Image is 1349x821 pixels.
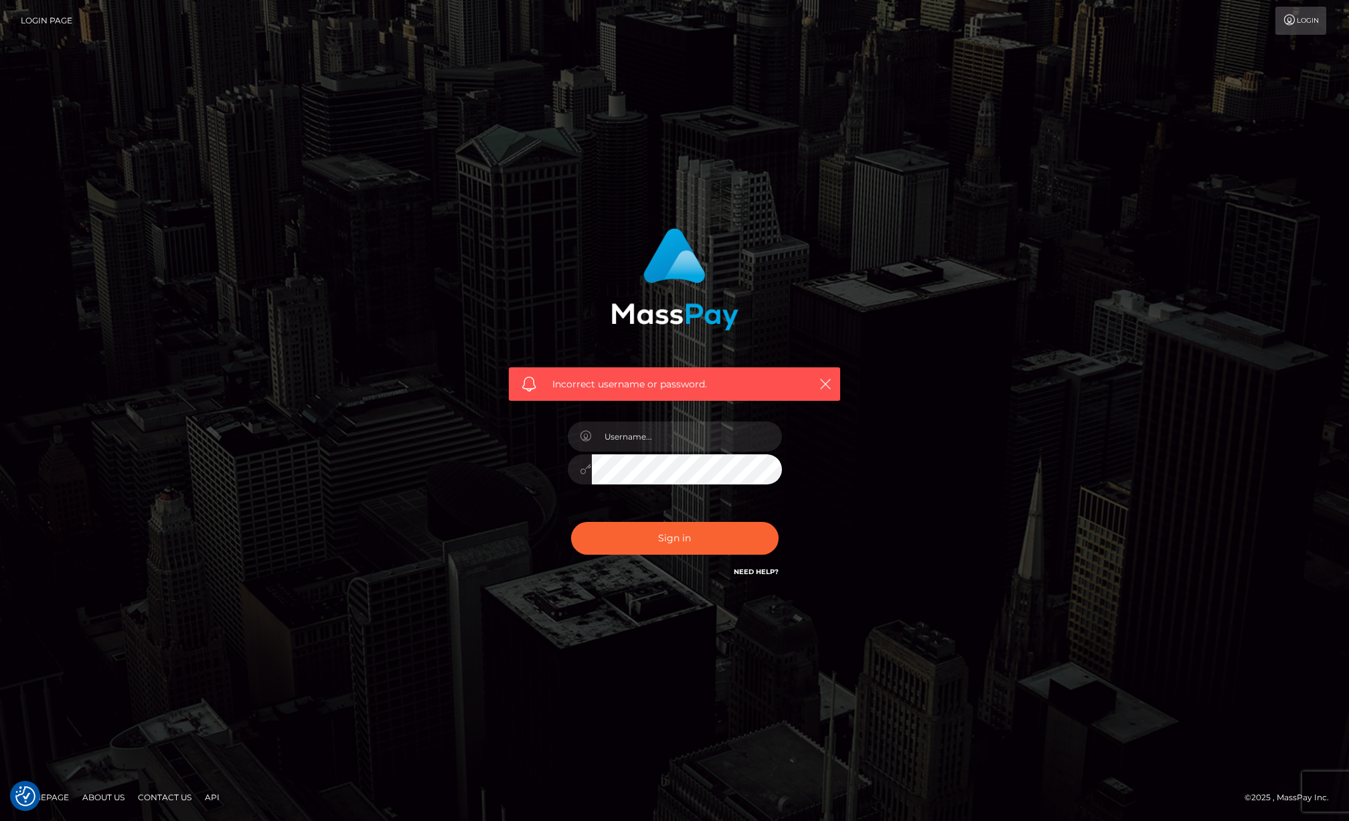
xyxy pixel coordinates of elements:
img: MassPay Login [611,228,738,331]
a: Login Page [21,7,72,35]
span: Incorrect username or password. [552,377,797,391]
img: Revisit consent button [15,786,35,806]
a: Need Help? [734,567,779,576]
button: Sign in [571,522,779,555]
a: API [200,787,225,808]
div: © 2025 , MassPay Inc. [1245,790,1339,805]
a: Login [1275,7,1326,35]
input: Username... [592,422,782,452]
a: About Us [77,787,130,808]
a: Homepage [15,787,74,808]
button: Consent Preferences [15,786,35,806]
a: Contact Us [133,787,197,808]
